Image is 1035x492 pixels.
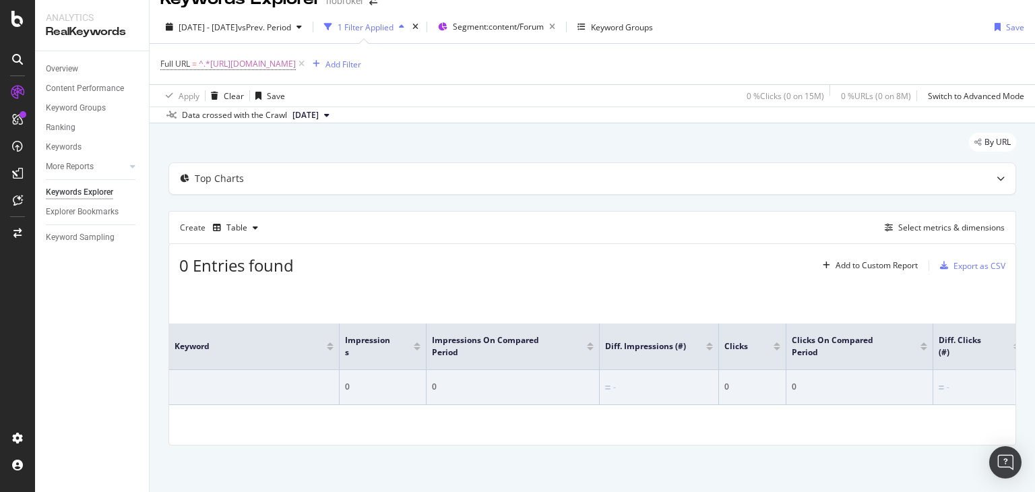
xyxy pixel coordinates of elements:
[841,90,911,102] div: 0 % URLs ( 0 on 8M )
[939,386,944,390] img: Equal
[46,11,138,24] div: Analytics
[935,255,1005,276] button: Export as CSV
[287,107,335,123] button: [DATE]
[46,230,139,245] a: Keyword Sampling
[46,24,138,40] div: RealKeywords
[179,22,238,33] span: [DATE] - [DATE]
[182,109,287,121] div: Data crossed with the Crawl
[192,58,197,69] span: =
[307,56,361,72] button: Add Filter
[898,222,1005,233] div: Select metrics & dimensions
[724,340,753,352] span: Clicks
[46,160,94,174] div: More Reports
[292,109,319,121] span: 2025 Sep. 1st
[179,90,199,102] div: Apply
[46,121,139,135] a: Ranking
[928,90,1024,102] div: Switch to Advanced Mode
[206,85,244,106] button: Clear
[817,255,918,276] button: Add to Custom Report
[724,381,780,393] div: 0
[453,21,544,32] span: Segment: content/Forum
[947,381,949,394] div: -
[345,381,420,393] div: 0
[46,185,139,199] a: Keywords Explorer
[836,262,918,270] div: Add to Custom Report
[792,334,900,359] span: Clicks On Compared Period
[46,230,115,245] div: Keyword Sampling
[226,224,247,232] div: Table
[432,381,594,393] div: 0
[939,334,993,359] span: Diff. Clicks (#)
[879,220,1005,236] button: Select metrics & dimensions
[969,133,1016,152] div: legacy label
[160,58,190,69] span: Full URL
[46,140,82,154] div: Keywords
[433,16,561,38] button: Segment:content/Forum
[984,138,1011,146] span: By URL
[160,85,199,106] button: Apply
[989,446,1022,479] div: Open Intercom Messenger
[46,101,139,115] a: Keyword Groups
[953,260,1005,272] div: Export as CSV
[432,334,567,359] span: Impressions On Compared Period
[605,340,686,352] span: Diff. Impressions (#)
[572,16,658,38] button: Keyword Groups
[46,121,75,135] div: Ranking
[46,185,113,199] div: Keywords Explorer
[267,90,285,102] div: Save
[46,62,139,76] a: Overview
[224,90,244,102] div: Clear
[238,22,291,33] span: vs Prev. Period
[345,334,394,359] span: Impressions
[46,160,126,174] a: More Reports
[319,16,410,38] button: 1 Filter Applied
[46,82,124,96] div: Content Performance
[46,62,78,76] div: Overview
[180,217,263,239] div: Create
[338,22,394,33] div: 1 Filter Applied
[410,20,421,34] div: times
[591,22,653,33] div: Keyword Groups
[160,16,307,38] button: [DATE] - [DATE]vsPrev. Period
[208,217,263,239] button: Table
[46,101,106,115] div: Keyword Groups
[613,381,616,394] div: -
[325,59,361,70] div: Add Filter
[989,16,1024,38] button: Save
[46,140,139,154] a: Keywords
[747,90,824,102] div: 0 % Clicks ( 0 on 15M )
[175,340,307,352] span: Keyword
[922,85,1024,106] button: Switch to Advanced Mode
[195,172,244,185] div: Top Charts
[46,205,139,219] a: Explorer Bookmarks
[792,381,927,393] div: 0
[46,82,139,96] a: Content Performance
[250,85,285,106] button: Save
[46,205,119,219] div: Explorer Bookmarks
[1006,22,1024,33] div: Save
[199,55,296,73] span: ^.*[URL][DOMAIN_NAME]
[179,254,294,276] span: 0 Entries found
[605,386,610,390] img: Equal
